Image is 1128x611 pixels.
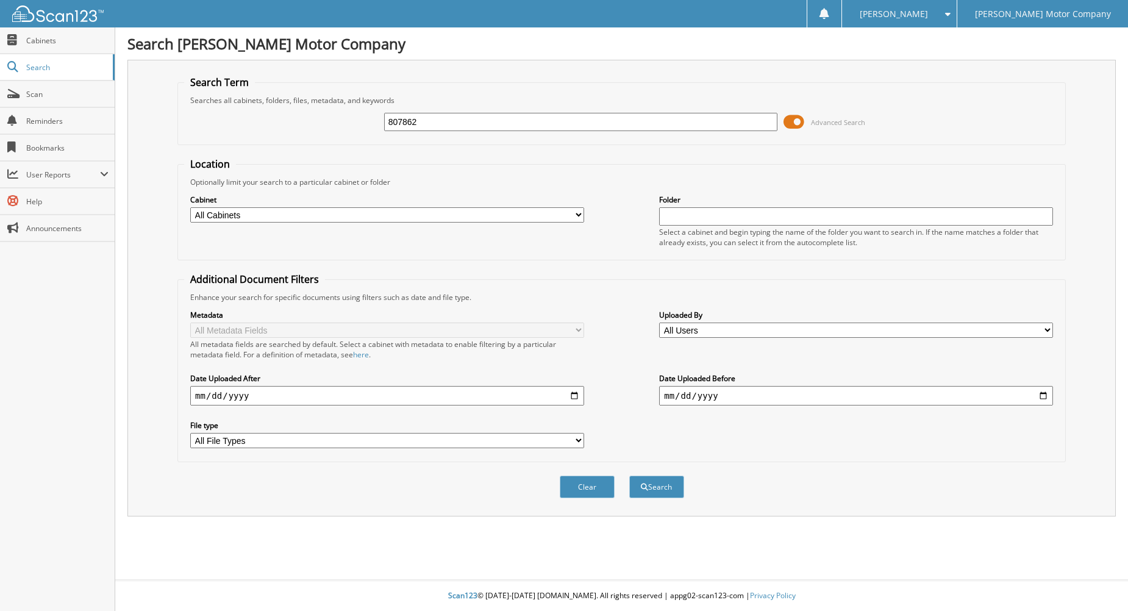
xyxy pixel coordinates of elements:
[659,386,1053,406] input: end
[184,76,255,89] legend: Search Term
[975,10,1111,18] span: [PERSON_NAME] Motor Company
[26,170,100,180] span: User Reports
[629,476,684,498] button: Search
[26,35,109,46] span: Cabinets
[860,10,928,18] span: [PERSON_NAME]
[115,581,1128,611] div: © [DATE]-[DATE] [DOMAIN_NAME]. All rights reserved | appg02-scan123-com |
[190,420,584,431] label: File type
[811,118,865,127] span: Advanced Search
[12,5,104,22] img: scan123-logo-white.svg
[26,143,109,153] span: Bookmarks
[184,157,236,171] legend: Location
[184,292,1059,302] div: Enhance your search for specific documents using filters such as date and file type.
[448,590,477,601] span: Scan123
[659,310,1053,320] label: Uploaded By
[184,273,325,286] legend: Additional Document Filters
[750,590,796,601] a: Privacy Policy
[26,223,109,234] span: Announcements
[184,177,1059,187] div: Optionally limit your search to a particular cabinet or folder
[26,89,109,99] span: Scan
[26,116,109,126] span: Reminders
[560,476,615,498] button: Clear
[127,34,1116,54] h1: Search [PERSON_NAME] Motor Company
[659,195,1053,205] label: Folder
[26,62,107,73] span: Search
[190,373,584,384] label: Date Uploaded After
[353,349,369,360] a: here
[659,373,1053,384] label: Date Uploaded Before
[26,196,109,207] span: Help
[190,386,584,406] input: start
[190,195,584,205] label: Cabinet
[184,95,1059,105] div: Searches all cabinets, folders, files, metadata, and keywords
[190,339,584,360] div: All metadata fields are searched by default. Select a cabinet with metadata to enable filtering b...
[659,227,1053,248] div: Select a cabinet and begin typing the name of the folder you want to search in. If the name match...
[190,310,584,320] label: Metadata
